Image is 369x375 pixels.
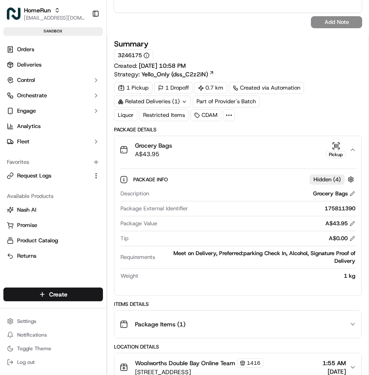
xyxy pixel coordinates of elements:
[17,107,36,115] span: Engage
[17,331,47,338] span: Notifications
[114,61,186,70] span: Created:
[7,172,89,180] a: Request Logs
[120,205,188,212] span: Package External Identifier
[191,205,355,212] div: 175811390
[120,190,149,198] span: Description
[135,359,235,367] span: Woolworths Double Bay Online Team
[7,237,100,244] a: Product Catalog
[17,237,58,244] span: Product Catalog
[120,220,157,227] span: Package Value
[24,6,51,15] button: HomeRun
[135,320,185,328] span: Package Items ( 1 )
[3,218,103,232] button: Promise
[325,220,355,227] div: A$43.95
[114,163,361,295] div: Grocery BagsA$43.95Pickup
[135,141,172,150] span: Grocery Bags
[158,250,355,265] div: Meet on Delivery, Preferred:parking Check In, Alcohol, Signature Proof of Delivery
[114,301,362,308] div: Items Details
[133,176,170,183] span: Package Info
[17,172,51,180] span: Request Logs
[141,70,214,78] a: Yello_Only (dss_C2z2iN)
[114,126,362,133] div: Package Details
[3,119,103,133] a: Analytics
[120,253,155,261] span: Requirements
[3,288,103,301] button: Create
[329,235,355,242] div: A$0.00
[142,272,355,280] div: 1 kg
[313,176,341,183] span: Hidden ( 4 )
[3,249,103,263] button: Returns
[3,356,103,368] button: Log out
[17,92,47,99] span: Orchestrate
[154,82,193,94] div: 1 Dropoff
[310,174,356,185] button: Hidden (4)
[3,234,103,247] button: Product Catalog
[3,3,88,24] button: HomeRunHomeRun[EMAIL_ADDRESS][DOMAIN_NAME]
[114,311,361,338] button: Package Items (1)
[17,345,51,352] span: Toggle Theme
[3,203,103,217] button: Nash AI
[17,221,37,229] span: Promise
[17,318,36,325] span: Settings
[114,40,149,48] h3: Summary
[3,329,103,341] button: Notifications
[3,315,103,327] button: Settings
[3,189,103,203] div: Available Products
[17,359,35,366] span: Log out
[17,206,36,214] span: Nash AI
[17,76,35,84] span: Control
[24,15,85,21] button: [EMAIL_ADDRESS][DOMAIN_NAME]
[135,150,172,158] span: A$43.95
[17,252,36,260] span: Returns
[17,46,34,53] span: Orders
[139,109,189,121] div: Restricted Items
[3,155,103,169] div: Favorites
[313,190,355,198] div: Grocery Bags
[322,359,346,367] span: 1:55 AM
[114,136,361,163] button: Grocery BagsA$43.95Pickup
[17,138,29,145] span: Fleet
[3,343,103,355] button: Toggle Theme
[141,70,208,78] span: Yello_Only (dss_C2z2iN)
[194,82,227,94] div: 0.7 km
[17,122,41,130] span: Analytics
[114,82,152,94] div: 1 Pickup
[139,62,186,70] span: [DATE] 10:58 PM
[7,206,100,214] a: Nash AI
[3,104,103,118] button: Engage
[7,7,20,20] img: HomeRun
[114,70,214,78] div: Strategy:
[118,52,149,59] button: 3246175
[7,252,100,260] a: Returns
[326,142,346,158] button: Pickup
[326,151,346,158] div: Pickup
[3,73,103,87] button: Control
[3,43,103,56] a: Orders
[3,169,103,183] button: Request Logs
[49,290,67,299] span: Create
[190,109,221,121] div: CDAM
[114,343,362,350] div: Location Details
[114,109,138,121] div: Liquor
[114,96,191,108] div: Related Deliveries (1)
[17,61,41,69] span: Deliveries
[247,360,261,366] span: 1416
[3,135,103,148] button: Fleet
[120,235,129,242] span: Tip
[7,221,100,229] a: Promise
[120,272,138,280] span: Weight
[3,89,103,102] button: Orchestrate
[3,58,103,72] a: Deliveries
[229,82,304,94] a: Created via Automation
[3,27,103,36] div: sandbox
